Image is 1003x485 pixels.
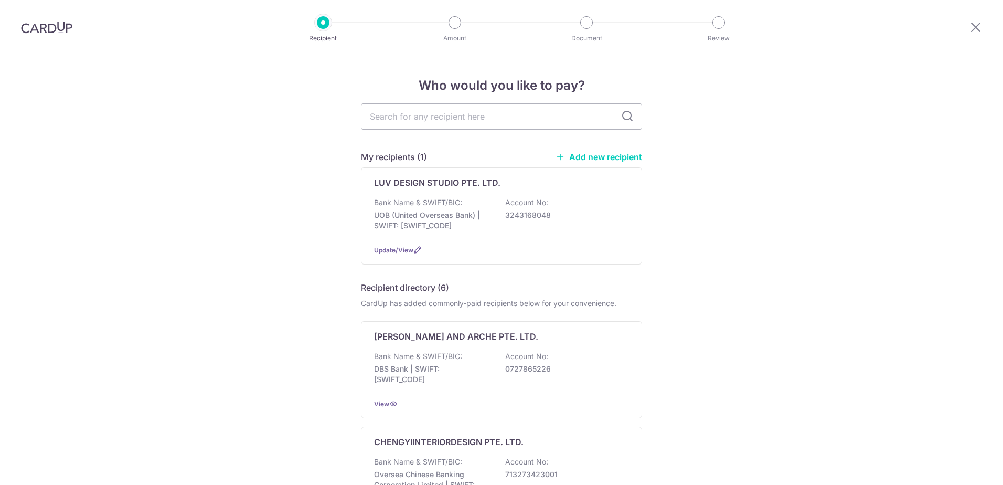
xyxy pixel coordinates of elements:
[936,454,993,480] iframe: Opens a widget where you can find more information
[361,298,642,309] div: CardUp has added commonly-paid recipients below for your convenience.
[374,210,492,231] p: UOB (United Overseas Bank) | SWIFT: [SWIFT_CODE]
[505,457,548,467] p: Account No:
[284,33,362,44] p: Recipient
[374,351,462,362] p: Bank Name & SWIFT/BIC:
[505,364,623,374] p: 0727865226
[505,210,623,220] p: 3243168048
[374,197,462,208] p: Bank Name & SWIFT/BIC:
[361,76,642,95] h4: Who would you like to pay?
[21,21,72,34] img: CardUp
[374,364,492,385] p: DBS Bank | SWIFT: [SWIFT_CODE]
[361,151,427,163] h5: My recipients (1)
[556,152,642,162] a: Add new recipient
[374,400,389,408] a: View
[374,176,500,189] p: LUV DESIGN STUDIO PTE. LTD.
[361,103,642,130] input: Search for any recipient here
[505,469,623,480] p: 713273423001
[416,33,494,44] p: Amount
[374,457,462,467] p: Bank Name & SWIFT/BIC:
[505,197,548,208] p: Account No:
[680,33,757,44] p: Review
[548,33,625,44] p: Document
[374,246,413,254] a: Update/View
[374,330,538,343] p: [PERSON_NAME] AND ARCHE PTE. LTD.
[361,281,449,294] h5: Recipient directory (6)
[505,351,548,362] p: Account No:
[374,436,524,448] p: CHENGYIINTERIORDESIGN PTE. LTD.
